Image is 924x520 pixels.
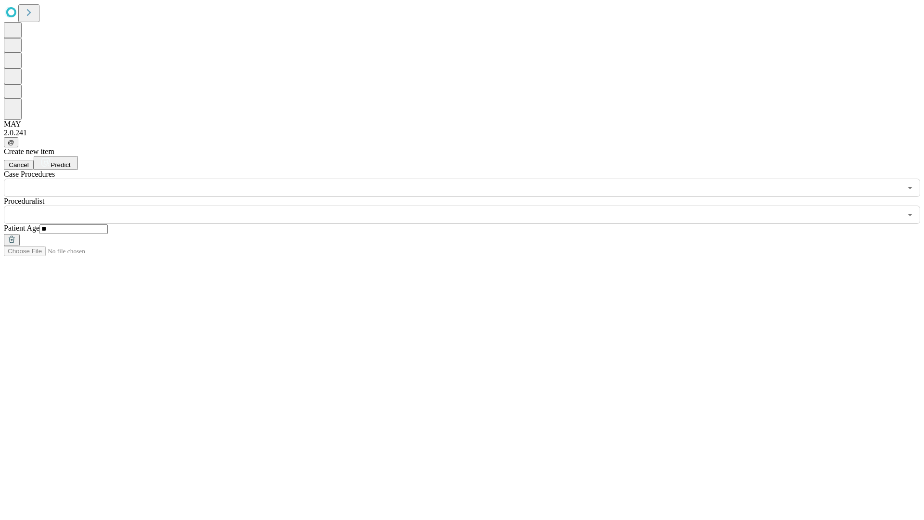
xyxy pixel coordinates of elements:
button: Cancel [4,160,34,170]
button: Open [903,181,917,195]
button: Open [903,208,917,221]
span: Scheduled Procedure [4,170,55,178]
div: 2.0.241 [4,129,920,137]
span: Proceduralist [4,197,44,205]
div: MAY [4,120,920,129]
button: Predict [34,156,78,170]
span: Predict [51,161,70,169]
span: Patient Age [4,224,39,232]
span: @ [8,139,14,146]
span: Cancel [9,161,29,169]
span: Create new item [4,147,54,156]
button: @ [4,137,18,147]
